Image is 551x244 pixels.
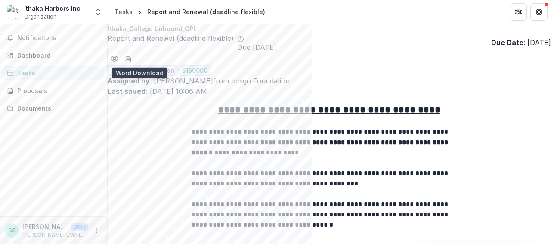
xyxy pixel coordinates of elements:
[491,37,551,48] p: : [DATE]
[115,7,133,16] div: Tasks
[24,4,80,13] div: Ithaka Harbors Inc
[17,51,97,60] div: Dashboard
[237,43,276,52] span: Due [DATE]
[92,225,102,236] button: More
[108,86,551,96] p: [DATE] 10:06 AM
[17,86,97,95] div: Proposals
[108,33,234,52] h2: Report and Renewal (deadline flexible)
[147,7,265,16] div: Report and Renewal (deadline flexible)
[17,104,97,113] div: Documents
[3,101,104,115] a: Documents
[17,68,97,77] div: Tasks
[510,3,527,21] button: Partners
[182,67,207,74] span: $ 150000
[22,231,88,239] p: [PERSON_NAME][EMAIL_ADDRESS][PERSON_NAME][DOMAIN_NAME]
[3,83,104,98] a: Proposals
[7,5,21,19] img: Ithaka Harbors Inc
[108,87,148,96] strong: Last saved:
[22,222,67,231] p: [PERSON_NAME]
[125,53,132,64] button: download-word-button
[3,66,104,80] a: Tasks
[17,34,100,42] span: Notifications
[24,13,56,21] span: Organization
[108,24,551,33] p: Ithaka_College Unbound_CPL
[108,77,150,85] strong: Assigned by
[120,67,174,74] span: Ichigo Foundation
[108,76,551,86] p: : [PERSON_NAME] from Ichigo Foundation
[108,52,121,65] button: Preview 1a4bf897-be70-407a-b8b1-5c1a8263433e.pdf
[71,223,88,231] p: User
[9,228,16,233] div: Daniel Braun
[530,3,548,21] button: Get Help
[92,3,104,21] button: Open entity switcher
[3,48,104,62] a: Dashboard
[111,6,136,18] a: Tasks
[491,38,523,47] strong: Due Date
[3,31,104,45] button: Notifications
[111,6,269,18] nav: breadcrumb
